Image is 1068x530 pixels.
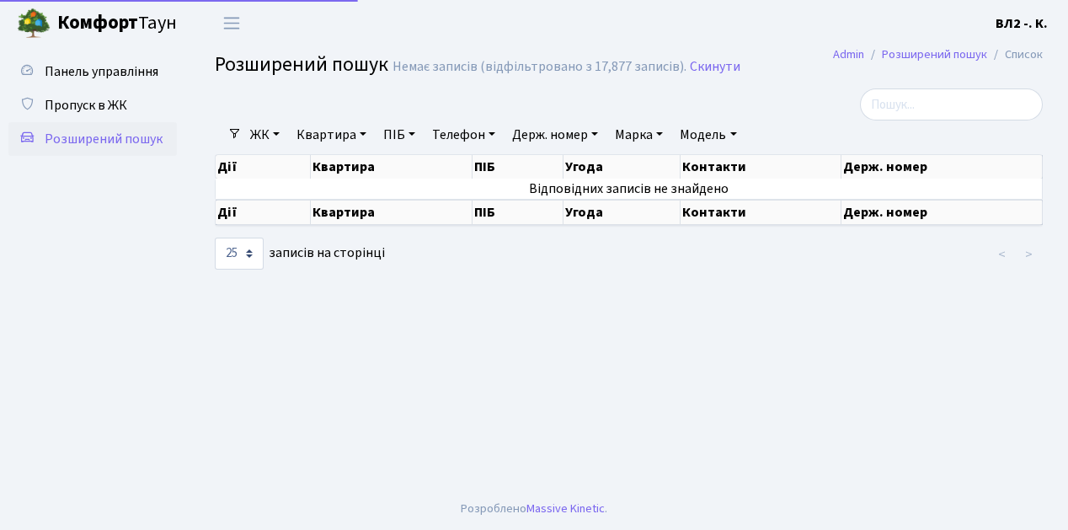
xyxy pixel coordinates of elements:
span: Розширений пошук [215,50,388,79]
a: Massive Kinetic [526,500,605,517]
th: Дії [216,155,311,179]
a: Admin [833,46,864,63]
a: ВЛ2 -. К. [996,13,1048,34]
select: записів на сторінці [215,238,264,270]
b: Комфорт [57,9,138,36]
b: ВЛ2 -. К. [996,14,1048,33]
th: Угода [563,200,681,225]
label: записів на сторінці [215,238,385,270]
td: Відповідних записів не знайдено [216,179,1043,199]
button: Переключити навігацію [211,9,253,37]
th: ПІБ [473,155,563,179]
a: Модель [673,120,743,149]
th: Дії [216,200,311,225]
a: Розширений пошук [882,46,987,63]
input: Пошук... [860,88,1043,120]
li: Список [987,46,1043,64]
a: Квартира [290,120,373,149]
th: Держ. номер [841,200,1043,225]
img: logo.png [17,7,51,40]
a: ЖК [243,120,286,149]
th: Контакти [681,155,841,179]
a: Держ. номер [505,120,605,149]
span: Панель управління [45,62,158,81]
th: Держ. номер [841,155,1043,179]
a: Розширений пошук [8,122,177,156]
a: Скинути [690,59,740,75]
th: Квартира [311,155,473,179]
a: Марка [608,120,670,149]
span: Таун [57,9,177,38]
div: Розроблено . [461,500,607,518]
th: Угода [563,155,681,179]
span: Розширений пошук [45,130,163,148]
a: Панель управління [8,55,177,88]
th: Контакти [681,200,841,225]
a: ПІБ [376,120,422,149]
nav: breadcrumb [808,37,1068,72]
div: Немає записів (відфільтровано з 17,877 записів). [392,59,686,75]
th: ПІБ [473,200,563,225]
a: Телефон [425,120,502,149]
span: Пропуск в ЖК [45,96,127,115]
th: Квартира [311,200,473,225]
a: Пропуск в ЖК [8,88,177,122]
